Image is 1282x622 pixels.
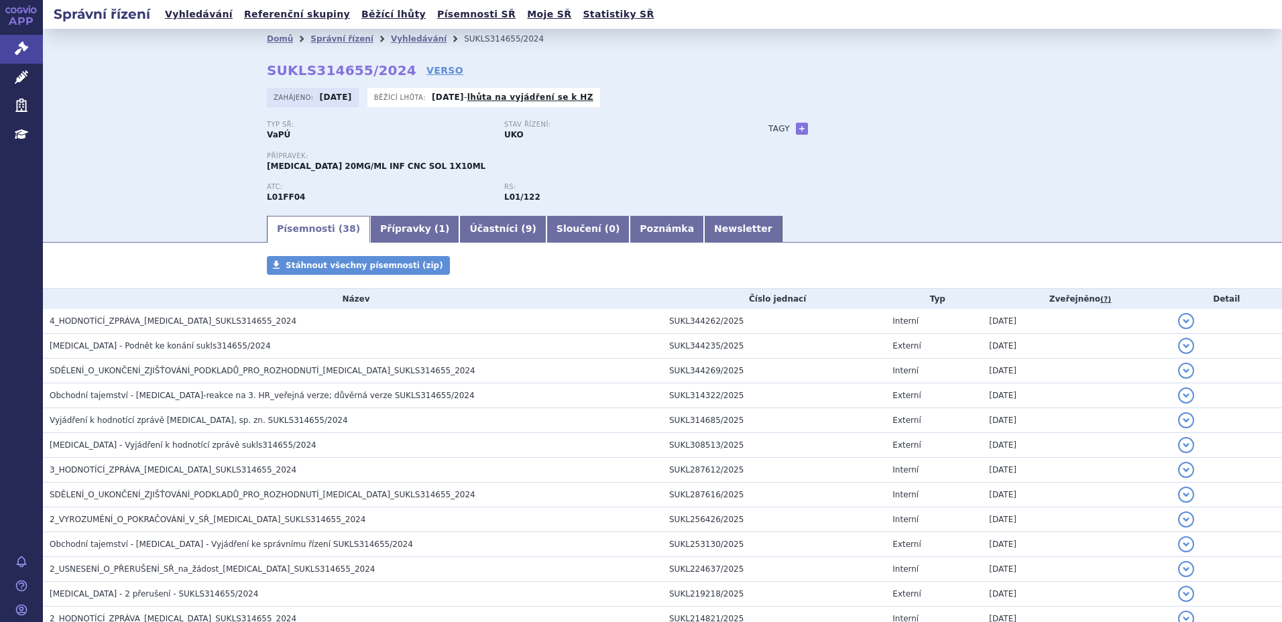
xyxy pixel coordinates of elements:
[426,64,463,77] a: VERSO
[320,92,352,102] strong: [DATE]
[274,92,316,103] span: Zahájeno:
[982,557,1171,582] td: [DATE]
[504,121,728,129] p: Stav řízení:
[357,5,430,23] a: Běžící lhůty
[50,465,296,475] span: 3_HODNOTÍCÍ_ZPRÁVA_BAVENCIO_SUKLS314655_2024
[432,92,593,103] p: -
[662,408,886,433] td: SUKL314685/2025
[391,34,447,44] a: Vyhledávání
[546,216,630,243] a: Sloučení (0)
[310,34,373,44] a: Správní řízení
[343,223,355,234] span: 38
[982,383,1171,408] td: [DATE]
[439,223,445,234] span: 1
[1100,295,1111,304] abbr: (?)
[892,316,919,326] span: Interní
[892,391,921,400] span: Externí
[433,5,520,23] a: Písemnosti SŘ
[50,366,475,375] span: SDĚLENÍ_O_UKONČENÍ_ZJIŠŤOVÁNÍ_PODKLADŮ_PRO_ROZHODNUTÍ_BAVENCIO_SUKLS314655_2024
[267,162,485,171] span: [MEDICAL_DATA] 20MG/ML INF CNC SOL 1X10ML
[662,359,886,383] td: SUKL344269/2025
[240,5,354,23] a: Referenční skupiny
[982,289,1171,309] th: Zveřejněno
[523,5,575,23] a: Moje SŘ
[662,507,886,532] td: SUKL256426/2025
[662,433,886,458] td: SUKL308513/2025
[662,483,886,507] td: SUKL287616/2025
[1178,363,1194,379] button: detail
[43,289,662,309] th: Název
[892,440,921,450] span: Externí
[662,458,886,483] td: SUKL287612/2025
[370,216,459,243] a: Přípravky (1)
[50,341,271,351] span: BAVENCIO - Podnět ke konání sukls314655/2024
[662,289,886,309] th: Číslo jednací
[982,458,1171,483] td: [DATE]
[50,540,413,549] span: Obchodní tajemství - Bavencio - Vyjádření ke správnímu řízení SUKLS314655/2024
[50,564,375,574] span: 2_USNESENÍ_O_PŘERUŠENÍ_SŘ_na_žádost_BAVENCIO_SUKLS314655_2024
[50,416,348,425] span: Vyjádření k hodnotící zprávě BAVENCIO, sp. zn. SUKLS314655/2024
[982,309,1171,334] td: [DATE]
[432,92,464,102] strong: [DATE]
[50,440,316,450] span: BAVENCIO - Vyjádření k hodnotící zprávě sukls314655/2024
[1178,487,1194,503] button: detail
[768,121,790,137] h3: Tagy
[892,490,919,499] span: Interní
[892,341,921,351] span: Externí
[1178,511,1194,527] button: detail
[1178,313,1194,329] button: detail
[267,183,491,191] p: ATC:
[467,92,593,102] a: lhůta na vyjádření se k HZ
[267,130,290,139] strong: VaPÚ
[982,507,1171,532] td: [DATE]
[1178,462,1194,478] button: detail
[982,359,1171,383] td: [DATE]
[504,130,524,139] strong: UKO
[796,123,808,135] a: +
[267,216,370,243] a: Písemnosti (38)
[1178,387,1194,403] button: detail
[892,416,921,425] span: Externí
[982,483,1171,507] td: [DATE]
[526,223,532,234] span: 9
[892,465,919,475] span: Interní
[892,589,921,599] span: Externí
[1171,289,1282,309] th: Detail
[982,334,1171,359] td: [DATE]
[630,216,704,243] a: Poznámka
[662,582,886,607] td: SUKL219218/2025
[459,216,546,243] a: Účastníci (9)
[267,256,450,275] a: Stáhnout všechny písemnosti (zip)
[982,408,1171,433] td: [DATE]
[50,490,475,499] span: SDĚLENÍ_O_UKONČENÍ_ZJIŠŤOVÁNÍ_PODKLADŮ_PRO_ROZHODNUTÍ_BAVENCIO_SUKLS314655_2024
[504,183,728,191] p: RS:
[662,334,886,359] td: SUKL344235/2025
[1178,586,1194,602] button: detail
[662,309,886,334] td: SUKL344262/2025
[886,289,982,309] th: Typ
[892,515,919,524] span: Interní
[1178,412,1194,428] button: detail
[579,5,658,23] a: Statistiky SŘ
[43,5,161,23] h2: Správní řízení
[609,223,616,234] span: 0
[662,383,886,408] td: SUKL314322/2025
[374,92,428,103] span: Běžící lhůta:
[1178,561,1194,577] button: detail
[1178,437,1194,453] button: detail
[50,316,296,326] span: 4_HODNOTÍCÍ_ZPRÁVA_BAVENCIO_SUKLS314655_2024
[662,557,886,582] td: SUKL224637/2025
[286,261,443,270] span: Stáhnout všechny písemnosti (zip)
[50,589,258,599] span: Bavencio - 2 přerušení - SUKLS314655/2024
[662,532,886,557] td: SUKL253130/2025
[464,29,561,49] li: SUKLS314655/2024
[50,391,475,400] span: Obchodní tajemství - Bavencio-reakce na 3. HR_veřejná verze; důvěrná verze SUKLS314655/2024
[982,582,1171,607] td: [DATE]
[267,62,416,78] strong: SUKLS314655/2024
[892,540,921,549] span: Externí
[704,216,782,243] a: Newsletter
[161,5,237,23] a: Vyhledávání
[267,121,491,129] p: Typ SŘ:
[892,564,919,574] span: Interní
[504,192,540,202] strong: avelumab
